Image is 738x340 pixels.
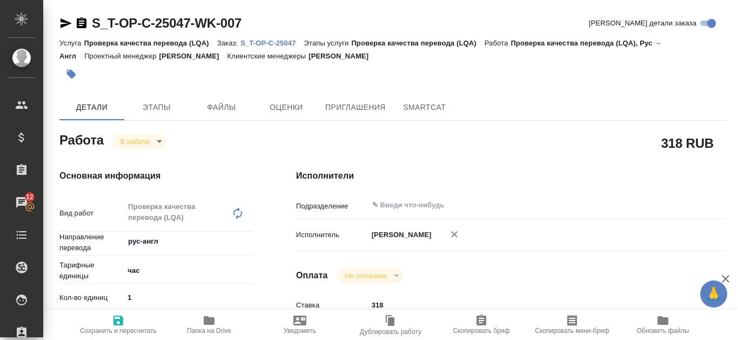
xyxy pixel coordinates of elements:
h4: Исполнители [296,169,726,182]
h4: Основная информация [59,169,253,182]
p: Проверка качества перевода (LQA) [351,39,484,47]
p: [PERSON_NAME] [368,230,432,240]
h4: Оплата [296,269,328,282]
p: Тарифные единицы [59,260,124,282]
button: Open [685,204,687,206]
h2: Работа [59,129,104,149]
button: Скопировать ссылку для ЯМессенджера [59,17,72,30]
button: Не оплачена [342,271,390,280]
p: Направление перевода [59,232,124,253]
input: ✎ Введи что-нибудь [368,297,690,313]
p: Работа [485,39,511,47]
button: Скопировать бриф [436,310,527,340]
button: 🙏 [700,280,727,308]
button: Дублировать работу [345,310,436,340]
button: Уведомить [254,310,345,340]
p: Подразделение [296,201,368,212]
span: 🙏 [705,283,723,305]
span: Уведомить [284,327,316,335]
a: S_T-OP-C-25047-WK-007 [92,16,241,30]
div: В работе [112,134,166,149]
button: Скопировать ссылку [75,17,88,30]
button: Open [247,240,249,243]
p: [PERSON_NAME] [308,52,377,60]
p: Кол-во единиц [59,292,124,303]
p: [PERSON_NAME] [159,52,227,60]
span: Скопировать мини-бриф [535,327,609,335]
a: S_T-OP-C-25047 [240,38,304,47]
button: Удалить исполнителя [442,223,466,246]
button: Добавить тэг [59,62,83,86]
span: Папка на Drive [187,327,231,335]
span: 12 [19,192,40,202]
span: Детали [66,101,118,114]
button: В работе [117,137,153,146]
button: Сохранить и пересчитать [73,310,164,340]
p: Исполнитель [296,230,368,240]
span: Обновить файлы [637,327,689,335]
div: В работе [337,269,403,283]
h2: 318 RUB [661,134,714,152]
div: час [124,261,253,280]
p: Этапы услуги [304,39,352,47]
span: Сохранить и пересчитать [80,327,157,335]
a: 12 [3,189,41,216]
span: Этапы [131,101,183,114]
span: Скопировать бриф [453,327,509,335]
p: S_T-OP-C-25047 [240,39,304,47]
span: Дублировать работу [360,328,421,336]
p: Заказ: [217,39,240,47]
p: Проверка качества перевода (LQA) [84,39,217,47]
span: Оценки [260,101,312,114]
span: [PERSON_NAME] детали заказа [589,18,696,29]
button: Скопировать мини-бриф [527,310,618,340]
p: Услуга [59,39,84,47]
p: Вид работ [59,208,124,219]
input: ✎ Введи что-нибудь [371,199,651,212]
p: Проектный менеджер [84,52,159,60]
p: Клиентские менеджеры [227,52,309,60]
button: Обновить файлы [618,310,708,340]
span: Файлы [196,101,247,114]
p: Ставка [296,300,368,311]
input: ✎ Введи что-нибудь [124,290,253,305]
span: Приглашения [325,101,386,114]
span: SmartCat [399,101,451,114]
button: Папка на Drive [164,310,254,340]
